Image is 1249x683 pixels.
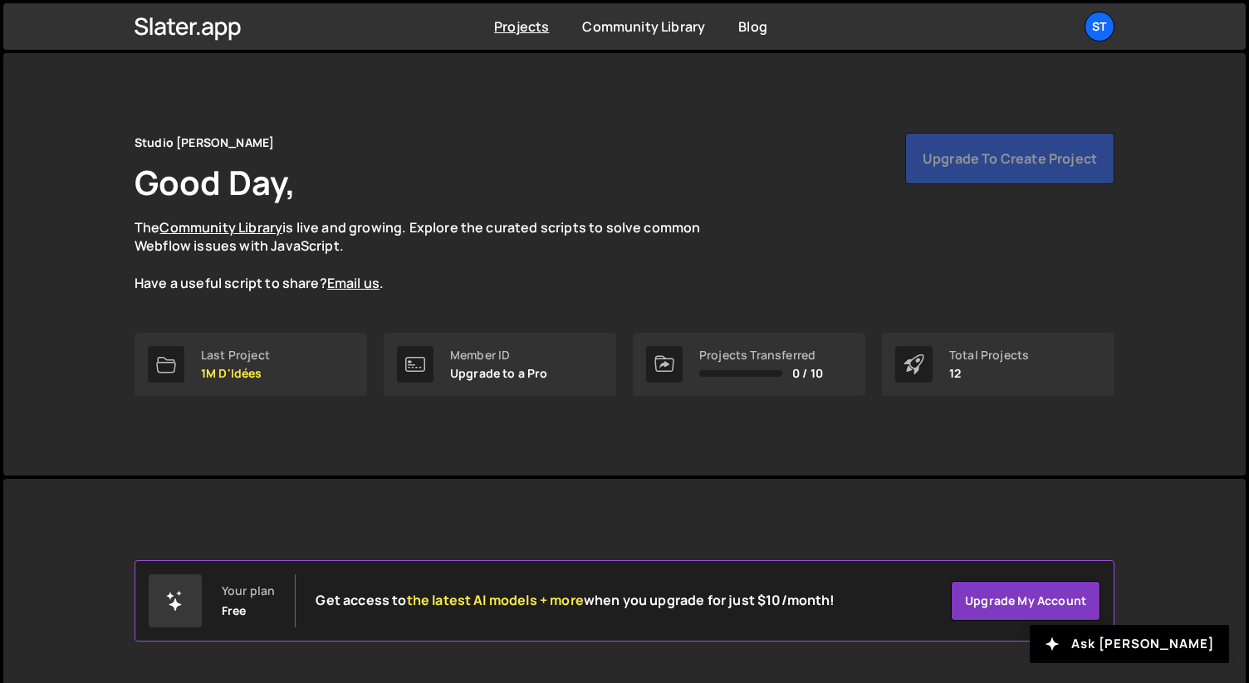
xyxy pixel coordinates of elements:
[407,591,584,609] span: the latest AI models + more
[949,367,1029,380] p: 12
[949,349,1029,362] div: Total Projects
[135,559,247,572] label: Search for a project
[316,593,835,608] h2: Get access to when you upgrade for just $10/month!
[494,17,549,36] a: Projects
[738,17,767,36] a: Blog
[135,218,732,293] p: The is live and growing. Explore the curated scripts to solve common Webflow issues with JavaScri...
[1030,625,1229,663] button: Ask [PERSON_NAME]
[327,274,380,292] a: Email us
[699,349,823,362] div: Projects Transferred
[222,604,247,617] div: Free
[159,218,282,237] a: Community Library
[135,159,296,205] h1: Good Day,
[450,367,548,380] p: Upgrade to a Pro
[135,333,367,396] a: Last Project 1M D'Idées
[753,559,816,572] label: Created By
[1015,559,1076,572] label: View Mode
[201,367,270,380] p: 1M D'Idées
[1085,12,1114,41] a: St
[135,133,274,153] div: Studio [PERSON_NAME]
[201,349,270,362] div: Last Project
[582,17,705,36] a: Community Library
[951,581,1100,621] a: Upgrade my account
[450,349,548,362] div: Member ID
[792,367,823,380] span: 0 / 10
[222,584,275,598] div: Your plan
